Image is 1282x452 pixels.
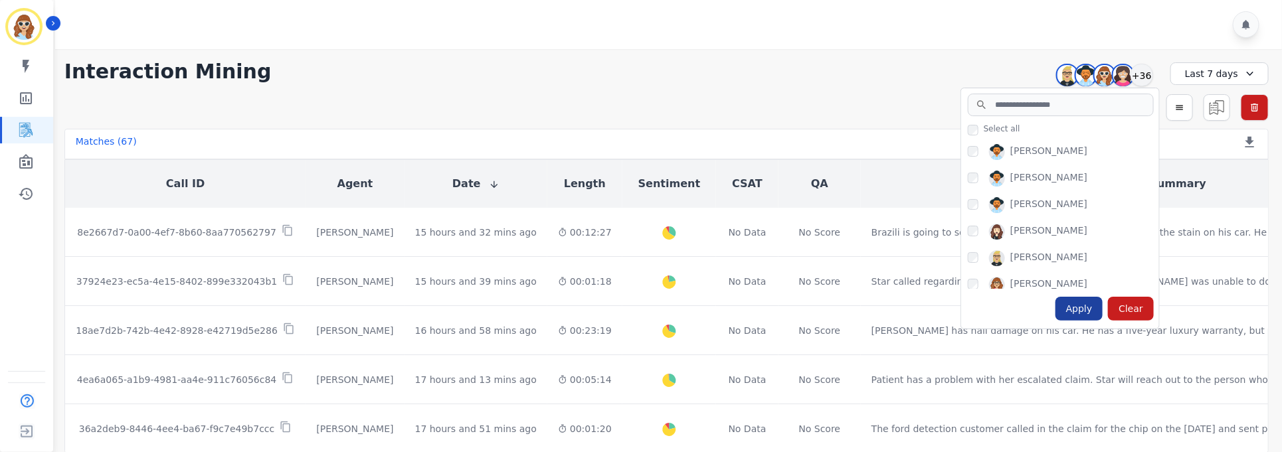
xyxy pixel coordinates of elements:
div: 17 hours and 51 mins ago [415,422,537,435]
div: [PERSON_NAME] [1010,197,1087,213]
div: No Score [799,324,841,337]
span: Select all [984,123,1020,134]
div: [PERSON_NAME] [1010,171,1087,187]
div: 16 hours and 58 mins ago [415,324,537,337]
div: No Data [727,422,768,435]
div: No Data [727,275,768,288]
div: Clear [1108,297,1154,321]
div: Apply [1055,297,1103,321]
div: [PERSON_NAME] [316,226,393,239]
div: 00:01:18 [558,275,612,288]
div: +36 [1131,64,1153,86]
div: 00:01:20 [558,422,612,435]
div: 00:05:14 [558,373,612,386]
button: QA [811,176,828,192]
img: Bordered avatar [8,11,40,42]
button: Agent [337,176,373,192]
div: [PERSON_NAME] [316,422,393,435]
button: Call ID [166,176,205,192]
button: Call Summary [1124,176,1206,192]
div: [PERSON_NAME] [316,373,393,386]
div: No Data [727,226,768,239]
div: [PERSON_NAME] [316,324,393,337]
div: No Score [799,275,841,288]
div: 00:12:27 [558,226,612,239]
p: 36a2deb9-8446-4ee4-ba67-f9c7e49b7ccc [79,422,275,435]
div: [PERSON_NAME] [1010,277,1087,293]
div: Matches ( 67 ) [76,135,137,153]
div: [PERSON_NAME] [1010,144,1087,160]
button: Date [452,176,500,192]
div: No Score [799,422,841,435]
p: 4ea6a065-a1b9-4981-aa4e-911c76056c84 [77,373,277,386]
p: 18ae7d2b-742b-4e42-8928-e42719d5e286 [76,324,278,337]
h1: Interaction Mining [64,60,272,84]
div: No Score [799,373,841,386]
div: No Data [727,324,768,337]
p: 8e2667d7-0a00-4ef7-8b60-8aa770562797 [77,226,276,239]
div: [PERSON_NAME] [1010,250,1087,266]
button: CSAT [732,176,763,192]
div: 17 hours and 13 mins ago [415,373,537,386]
div: 00:23:19 [558,324,612,337]
div: No Score [799,226,841,239]
p: 37924e23-ec5a-4e15-8402-899e332043b1 [76,275,278,288]
div: [PERSON_NAME] [316,275,393,288]
div: 15 hours and 32 mins ago [415,226,537,239]
div: 15 hours and 39 mins ago [415,275,537,288]
div: [PERSON_NAME] [1010,224,1087,240]
div: Last 7 days [1170,62,1269,85]
button: Length [564,176,606,192]
button: Sentiment [638,176,700,192]
div: No Data [727,373,768,386]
